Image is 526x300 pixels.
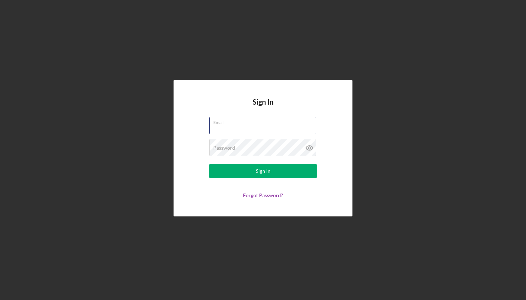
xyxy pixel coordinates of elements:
h4: Sign In [253,98,273,117]
button: Sign In [209,164,317,178]
label: Email [213,117,316,125]
div: Sign In [256,164,271,178]
label: Password [213,145,235,151]
a: Forgot Password? [243,192,283,198]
